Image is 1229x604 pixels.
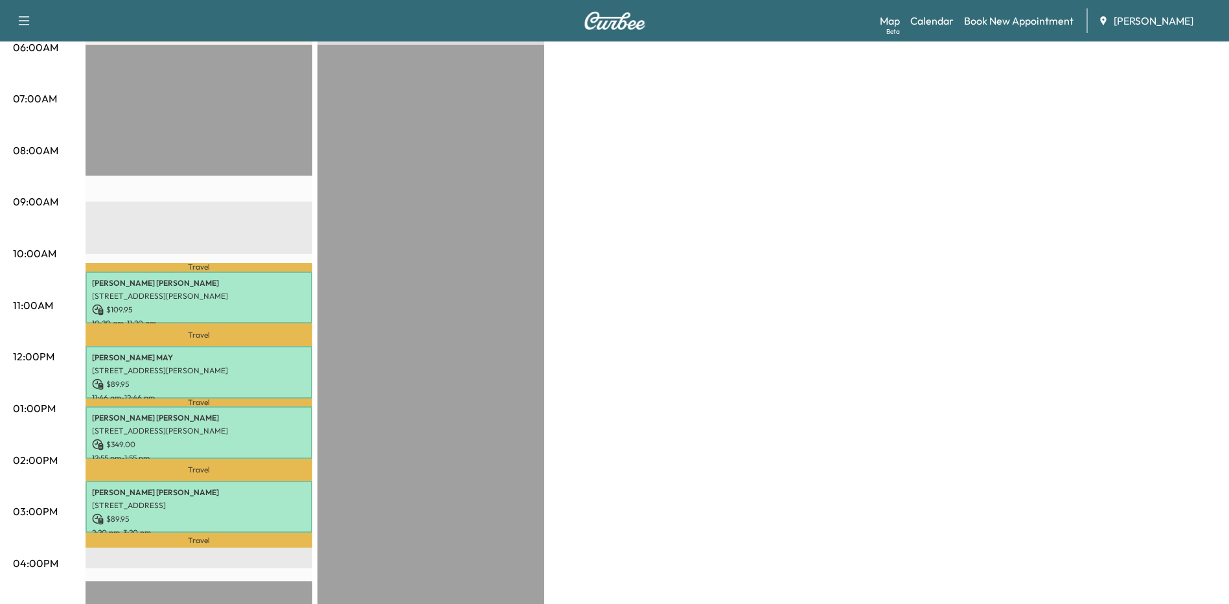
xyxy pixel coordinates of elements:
p: $ 89.95 [92,378,306,390]
p: 11:46 am - 12:46 pm [92,393,306,403]
p: Travel [86,263,312,271]
p: 10:20 am - 11:20 am [92,318,306,329]
p: [STREET_ADDRESS][PERSON_NAME] [92,291,306,301]
p: [PERSON_NAME] [PERSON_NAME] [92,278,306,288]
span: [PERSON_NAME] [1114,13,1193,29]
p: 08:00AM [13,143,58,158]
p: 06:00AM [13,40,58,55]
p: 11:00AM [13,297,53,313]
p: 07:00AM [13,91,57,106]
p: Travel [86,399,312,406]
p: [STREET_ADDRESS][PERSON_NAME] [92,366,306,376]
p: 01:00PM [13,401,56,416]
p: 09:00AM [13,194,58,209]
p: 02:00PM [13,452,58,468]
p: 2:20 pm - 3:20 pm [92,528,306,538]
a: Book New Appointment [964,13,1074,29]
p: [PERSON_NAME] MAY [92,353,306,363]
img: Curbee Logo [584,12,646,30]
p: [STREET_ADDRESS] [92,500,306,511]
p: Travel [86,459,312,481]
a: Calendar [910,13,954,29]
div: Beta [886,27,900,36]
p: [PERSON_NAME] [PERSON_NAME] [92,487,306,498]
p: [STREET_ADDRESS][PERSON_NAME] [92,426,306,436]
p: Travel [86,323,312,346]
p: 12:00PM [13,349,54,364]
p: 10:00AM [13,246,56,261]
p: $ 89.95 [92,513,306,525]
p: $ 349.00 [92,439,306,450]
p: 12:55 pm - 1:55 pm [92,453,306,463]
p: 03:00PM [13,504,58,519]
a: MapBeta [880,13,900,29]
p: 04:00PM [13,555,58,571]
p: Travel [86,533,312,548]
p: [PERSON_NAME] [PERSON_NAME] [92,413,306,423]
p: $ 109.95 [92,304,306,316]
